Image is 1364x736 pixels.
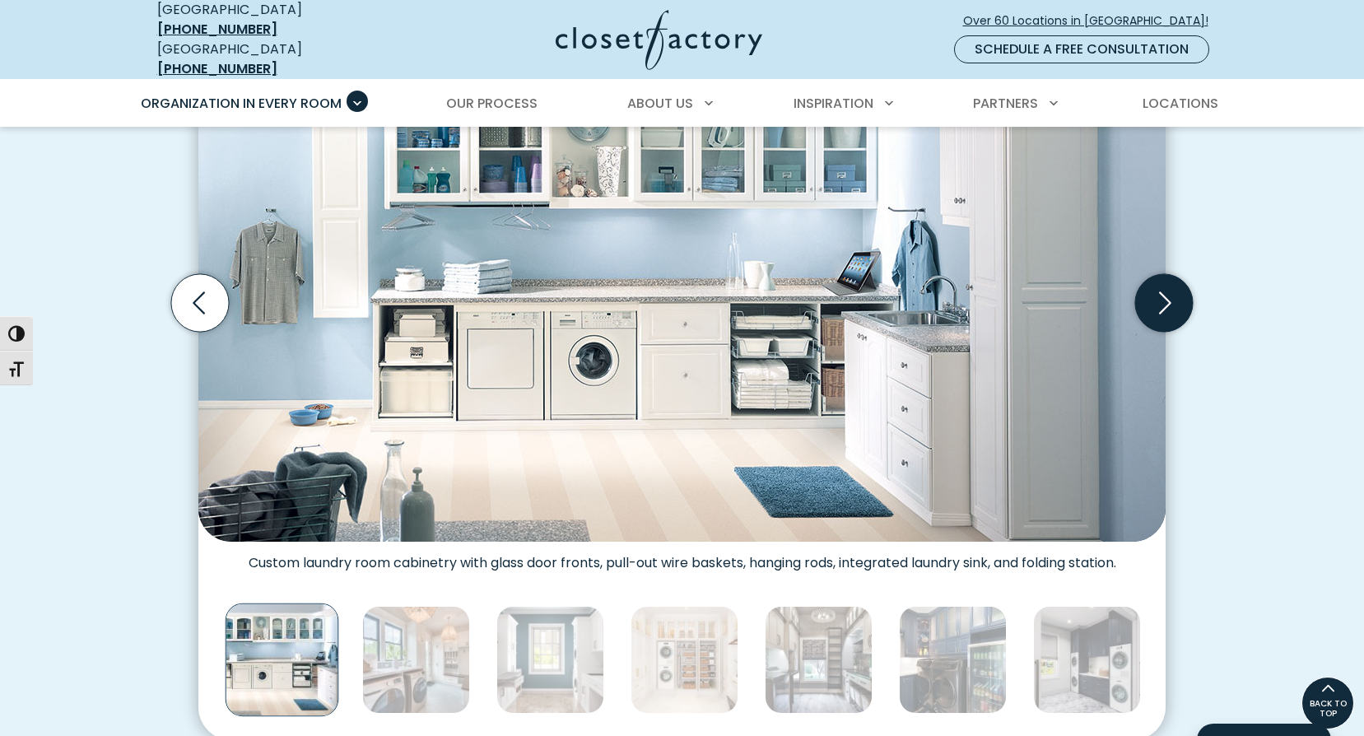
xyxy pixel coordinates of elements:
a: [PHONE_NUMBER] [157,59,277,78]
a: [PHONE_NUMBER] [157,20,277,39]
span: About Us [627,94,693,113]
img: Custom laundry room and mudroom with folding station, built-in bench, coat hooks, and white shake... [362,606,470,714]
figcaption: Custom laundry room cabinetry with glass door fronts, pull-out wire baskets, hanging rods, integr... [198,542,1166,571]
nav: Primary Menu [129,81,1236,127]
span: Organization in Every Room [141,94,342,113]
span: Locations [1143,94,1218,113]
div: [GEOGRAPHIC_DATA] [157,40,396,79]
a: Schedule a Free Consultation [954,35,1209,63]
a: Over 60 Locations in [GEOGRAPHIC_DATA]! [962,7,1222,35]
img: Custom laundry room with gold hanging rod, glass door cabinets, and concealed laundry storage [631,606,738,714]
img: Laundry room with dual washer and dryer with folding station and dark blue upper cabinetry [1033,606,1141,714]
a: BACK TO TOP [1301,677,1354,729]
img: Laundry rom with beverage fridge in calm sea melamine [899,606,1007,714]
span: Inspiration [794,94,873,113]
span: Over 60 Locations in [GEOGRAPHIC_DATA]! [963,12,1222,30]
img: Custom laundry room with pull-out ironing board and laundry sink [496,606,604,714]
button: Previous slide [165,268,235,338]
img: Custom laundry room with ladder for high reach items and fabric rolling laundry bins [765,606,873,714]
span: Our Process [446,94,538,113]
img: Closet Factory Logo [556,10,762,70]
img: Custom laundry room cabinetry with glass door fronts, pull-out wire baskets, hanging rods, integr... [226,603,339,717]
span: Partners [973,94,1038,113]
button: Next slide [1129,268,1199,338]
img: Custom laundry room cabinetry with glass door fronts, pull-out wire baskets, hanging rods, integr... [198,35,1166,542]
span: BACK TO TOP [1302,699,1353,719]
